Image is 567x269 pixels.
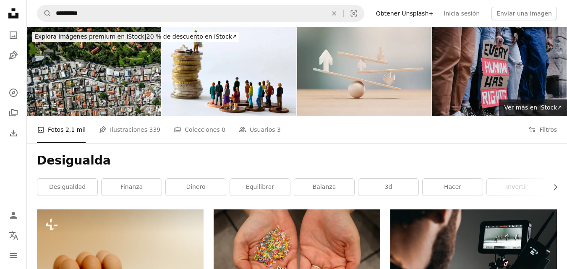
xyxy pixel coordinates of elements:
[99,116,160,143] a: Ilustraciones 339
[294,179,354,196] a: balanza
[5,227,22,244] button: Idioma
[439,7,485,20] a: Inicia sesión
[37,5,52,21] button: Buscar en Unsplash
[358,179,418,196] a: 3d
[34,33,237,40] span: 20 % de descuento en iStock ↗
[504,104,562,111] span: Ver más en iStock ↗
[528,116,557,143] button: Filtros
[149,125,160,134] span: 339
[371,7,439,20] a: Obtener Unsplash+
[37,179,97,196] a: desigualdad
[239,116,281,143] a: Usuarios 3
[423,179,483,196] a: hacer
[230,179,290,196] a: equilibrar
[5,104,22,121] a: Colecciones
[277,125,281,134] span: 3
[102,179,162,196] a: finanza
[499,99,567,116] a: Ver más en iStock↗
[5,247,22,264] button: Menú
[297,27,431,116] img: Símbolos De Flecha Y Concepto De Escala De Balanza De Balancín
[162,27,296,116] img: Imagen abstracta de la desigualdad económica
[325,5,343,21] button: Borrar
[491,7,557,20] button: Enviar una imagen
[5,27,22,44] a: Fotos
[5,125,22,141] a: Historial de descargas
[27,27,161,116] img: Desequilibrio habitacional
[5,207,22,224] a: Iniciar sesión / Registrarse
[27,27,244,47] a: Explora imágenes premium en iStock|20 % de descuento en iStock↗
[214,261,380,269] a: una persona sosteniendo un puñado de chispas en sus manos
[37,5,364,22] form: Encuentra imágenes en todo el sitio
[222,125,225,134] span: 0
[166,179,226,196] a: dinero
[487,179,547,196] a: invertir
[34,33,146,40] span: Explora imágenes premium en iStock |
[548,179,557,196] button: desplazar lista a la derecha
[37,153,557,168] h1: Desigualda
[344,5,364,21] button: Búsqueda visual
[5,47,22,64] a: Ilustraciones
[5,84,22,101] a: Explorar
[432,27,567,116] img: Grupo de personas marchando por los derechos humanos
[174,116,225,143] a: Colecciones 0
